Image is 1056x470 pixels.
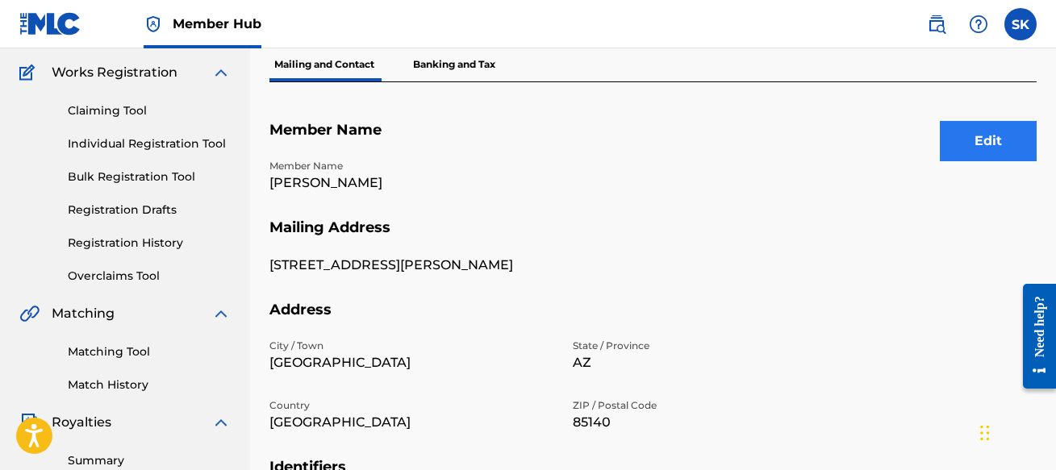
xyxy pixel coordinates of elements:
[269,398,553,413] p: Country
[19,413,39,432] img: Royalties
[269,256,553,275] p: [STREET_ADDRESS][PERSON_NAME]
[1011,272,1056,401] iframe: Resource Center
[68,135,231,152] a: Individual Registration Tool
[19,12,81,35] img: MLC Logo
[68,235,231,252] a: Registration History
[980,409,990,457] div: Drag
[19,63,40,82] img: Works Registration
[573,398,857,413] p: ZIP / Postal Code
[927,15,946,34] img: search
[52,413,111,432] span: Royalties
[573,353,857,372] p: AZ
[173,15,261,33] span: Member Hub
[211,63,231,82] img: expand
[269,48,379,81] p: Mailing and Contact
[269,173,553,193] p: [PERSON_NAME]
[269,339,553,353] p: City / Town
[68,202,231,218] a: Registration Drafts
[68,376,231,393] a: Match History
[68,268,231,285] a: Overclaims Tool
[269,159,553,173] p: Member Name
[408,48,500,81] p: Banking and Tax
[269,121,1037,159] h5: Member Name
[68,343,231,360] a: Matching Tool
[573,413,857,432] p: 85140
[269,353,553,372] p: [GEOGRAPHIC_DATA]
[68,168,231,185] a: Bulk Registration Tool
[1004,8,1037,40] div: User Menu
[52,304,115,323] span: Matching
[940,121,1037,161] button: Edit
[269,218,1037,256] h5: Mailing Address
[52,63,177,82] span: Works Registration
[68,452,231,469] a: Summary
[211,413,231,432] img: expand
[269,413,553,432] p: [GEOGRAPHIC_DATA]
[211,304,231,323] img: expand
[269,301,1037,339] h5: Address
[975,393,1056,470] iframe: Chat Widget
[969,15,988,34] img: help
[573,339,857,353] p: State / Province
[962,8,995,40] div: Help
[920,8,953,40] a: Public Search
[68,102,231,119] a: Claiming Tool
[19,304,40,323] img: Matching
[144,15,163,34] img: Top Rightsholder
